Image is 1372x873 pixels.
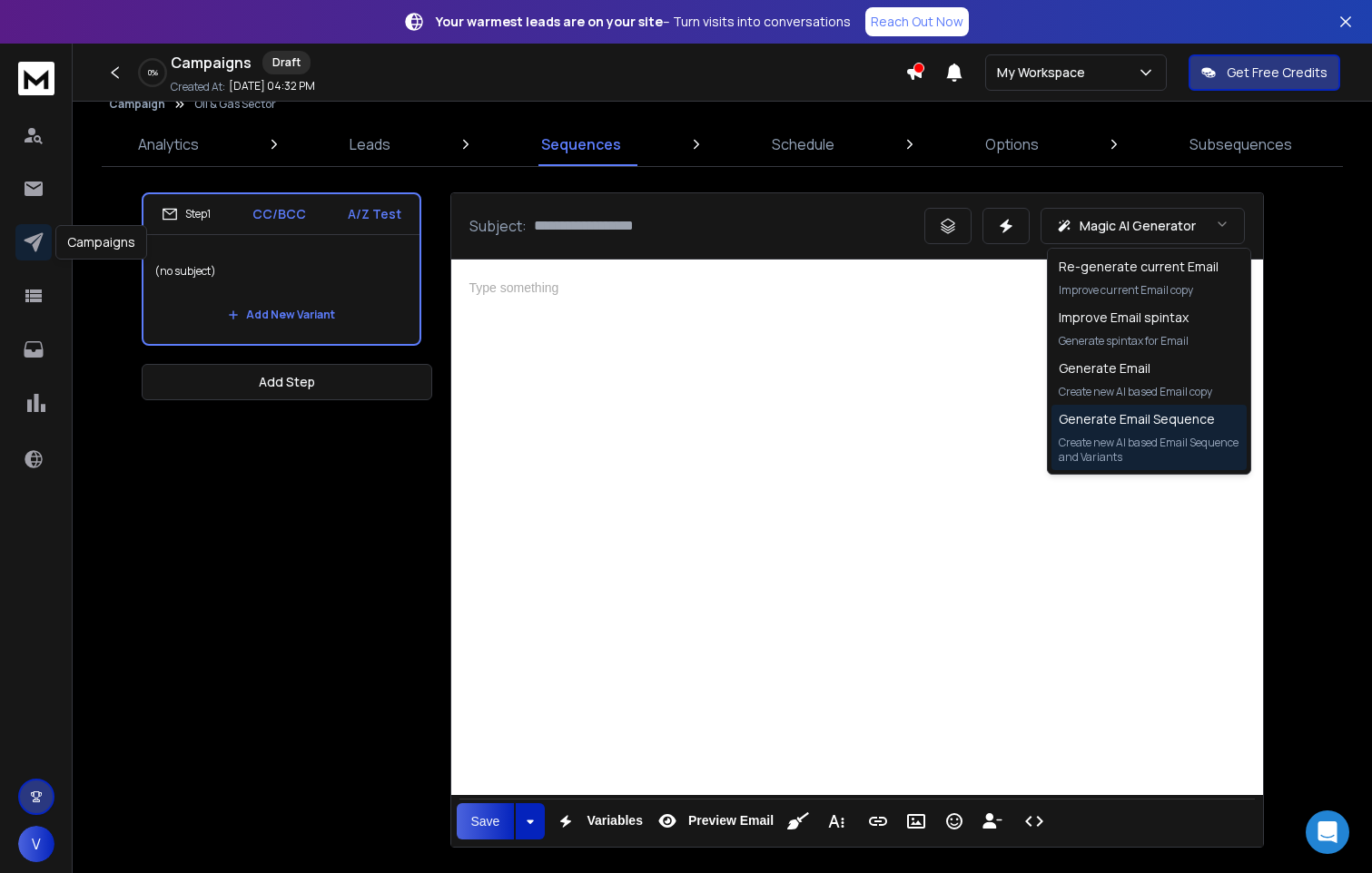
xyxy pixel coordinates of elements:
p: [DATE] 04:32 PM [229,79,315,93]
p: Analytics [138,133,199,155]
a: Subsequences [1179,123,1303,166]
a: Schedule [761,123,845,166]
p: Oil & Gas Sector [194,97,276,112]
p: Schedule [772,133,834,155]
a: Leads [339,123,401,166]
p: Subsequences [1189,133,1292,155]
p: CC/BCC [252,205,306,223]
a: Sequences [530,123,632,166]
h1: Campaigns [171,52,252,74]
button: Add Step [142,364,432,400]
p: Create new AI based Email Sequence and Variants [1059,436,1239,465]
span: Variables [583,813,647,829]
button: Add New Variant [213,297,350,333]
button: Campaign [109,97,165,112]
img: logo [18,62,54,95]
p: Magic AI Generator [1080,217,1196,235]
p: Reach Out Now [871,13,963,31]
a: Analytics [127,123,210,166]
button: Get Free Credits [1189,54,1340,91]
p: Improve current Email copy [1059,283,1219,298]
p: Leads [350,133,390,155]
div: Draft [262,51,311,74]
span: Preview Email [685,813,777,829]
a: Reach Out Now [865,7,969,36]
p: 0 % [148,67,158,78]
p: – Turn visits into conversations [436,13,851,31]
li: Step1CC/BCCA/Z Test(no subject)Add New Variant [142,192,421,346]
p: Created At: [171,80,225,94]
p: (no subject) [154,246,409,297]
p: Create new AI based Email copy [1059,385,1212,399]
button: V [18,826,54,862]
p: Get Free Credits [1227,64,1328,82]
button: Variables [548,803,647,839]
button: Magic AI Generator [1041,208,1245,244]
h1: Generate Email [1059,359,1212,378]
button: Save [457,803,515,839]
h1: Re-generate current Email [1059,258,1219,276]
div: Open Intercom Messenger [1306,810,1349,854]
p: My Workspace [997,64,1092,82]
div: Step 1 [162,206,211,222]
h1: Generate Email Sequence [1059,410,1239,428]
strong: Your warmest leads are on your site [436,13,663,30]
p: Generate spintax for Email [1059,334,1189,348]
p: Options [985,133,1039,155]
p: Subject: [469,215,527,237]
p: Sequences [541,133,621,155]
a: Options [974,123,1050,166]
div: Campaigns [55,225,147,260]
button: Preview Email [650,803,777,839]
p: A/Z Test [348,205,401,223]
h1: Improve Email spintax [1059,309,1189,327]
